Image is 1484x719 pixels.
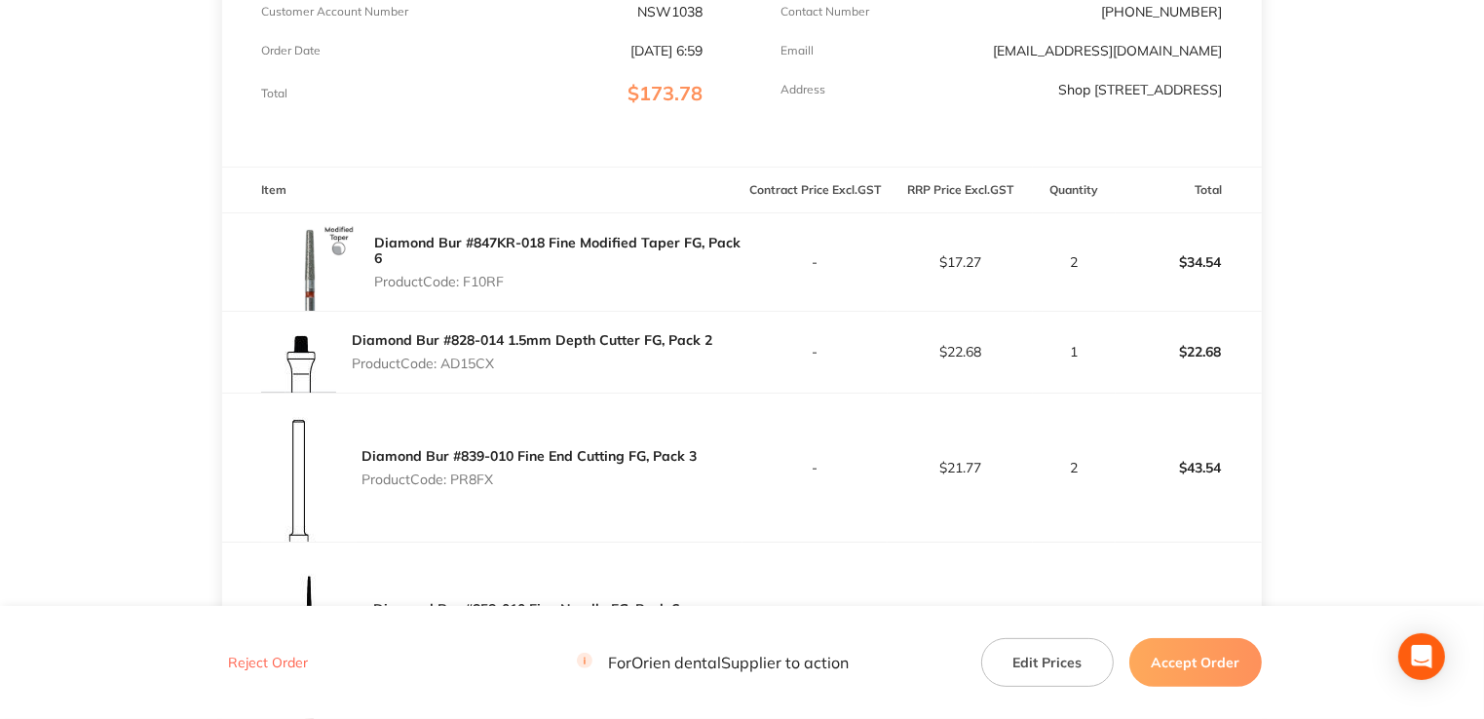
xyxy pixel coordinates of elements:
[352,331,712,349] a: Diamond Bur #828-014 1.5mm Depth Cutter FG, Pack 2
[1398,633,1445,680] div: Open Intercom Messenger
[889,254,1032,270] p: $17.27
[781,5,870,19] p: Contact Number
[261,213,359,311] img: ZGhob2h0ag
[628,81,704,105] span: $173.78
[261,44,321,57] p: Order Date
[781,83,826,96] p: Address
[1117,328,1260,375] p: $22.68
[1117,597,1260,644] p: $34.54
[889,344,1032,359] p: $22.68
[1129,638,1262,687] button: Accept Order
[888,168,1033,213] th: RRP Price Excl. GST
[261,394,346,542] img: dnM5NDNzcA
[742,168,888,213] th: Contract Price Excl. GST
[638,4,704,19] p: NSW1038
[743,344,887,359] p: -
[374,234,741,267] a: Diamond Bur #847KR-018 Fine Modified Taper FG, Pack 6
[1034,254,1115,270] p: 2
[222,655,314,672] button: Reject Order
[781,44,815,57] p: Emaill
[352,356,712,371] p: Product Code: AD15CX
[1033,168,1116,213] th: Quantity
[1117,444,1260,491] p: $43.54
[1117,239,1260,285] p: $34.54
[743,460,887,475] p: -
[1059,82,1223,97] p: Shop [STREET_ADDRESS]
[261,5,408,19] p: Customer Account Number
[994,42,1223,59] a: [EMAIL_ADDRESS][DOMAIN_NAME]
[261,87,287,100] p: Total
[889,460,1032,475] p: $21.77
[1034,344,1115,359] p: 1
[261,312,336,393] img: dDZ0amJibA
[1034,460,1115,475] p: 2
[261,543,358,699] img: NDBnZnNibA
[981,638,1114,687] button: Edit Prices
[361,472,697,487] p: Product Code: PR8FX
[374,274,742,289] p: Product Code: F10RF
[631,43,704,58] p: [DATE] 6:59
[743,254,887,270] p: -
[361,447,697,465] a: Diamond Bur #839-010 Fine End Cutting FG, Pack 3
[222,168,742,213] th: Item
[373,600,679,618] a: Diamond Bur #858-010 Fine Needle FG, Pack 6
[1102,4,1223,19] p: [PHONE_NUMBER]
[1116,168,1261,213] th: Total
[577,654,849,672] p: For Orien dental Supplier to action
